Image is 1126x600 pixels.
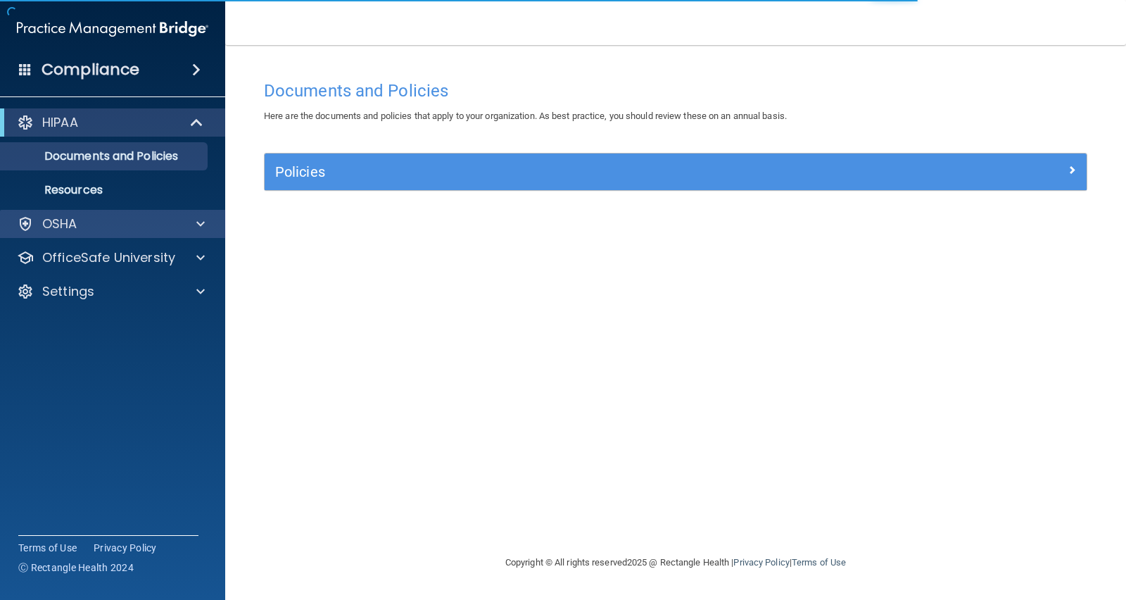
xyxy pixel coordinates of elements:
[42,60,139,80] h4: Compliance
[275,164,871,180] h5: Policies
[733,557,789,568] a: Privacy Policy
[17,249,205,266] a: OfficeSafe University
[17,114,204,131] a: HIPAA
[792,557,846,568] a: Terms of Use
[17,215,205,232] a: OSHA
[264,82,1087,100] h4: Documents and Policies
[17,15,208,43] img: PMB logo
[18,561,134,575] span: Ⓒ Rectangle Health 2024
[419,540,932,585] div: Copyright © All rights reserved 2025 @ Rectangle Health | |
[42,283,94,300] p: Settings
[42,249,175,266] p: OfficeSafe University
[18,541,77,555] a: Terms of Use
[94,541,157,555] a: Privacy Policy
[264,111,787,121] span: Here are the documents and policies that apply to your organization. As best practice, you should...
[42,114,78,131] p: HIPAA
[42,215,77,232] p: OSHA
[17,283,205,300] a: Settings
[275,161,1076,183] a: Policies
[9,149,201,163] p: Documents and Policies
[9,183,201,197] p: Resources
